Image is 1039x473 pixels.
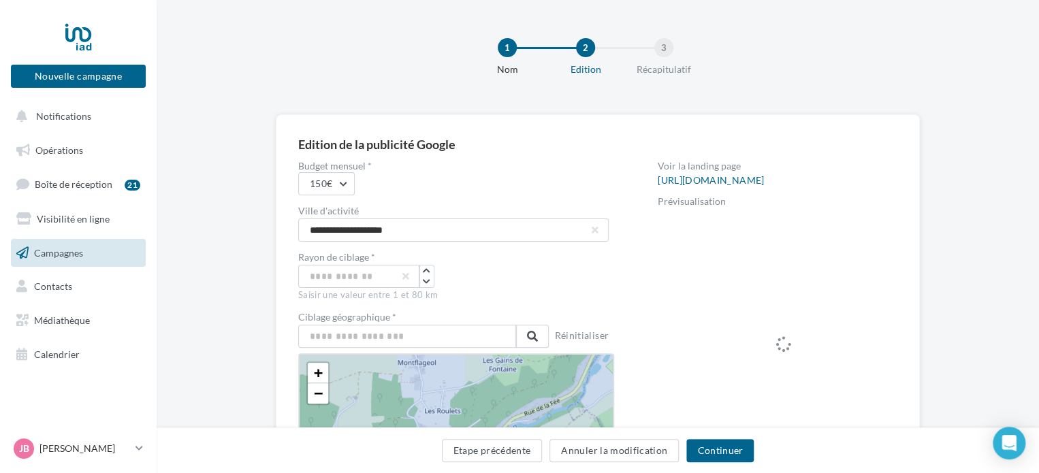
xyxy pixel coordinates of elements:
button: Réinitialiser [549,327,614,346]
label: Rayon de ciblage * [298,252,375,262]
button: Notifications [8,102,143,131]
div: Saisir une valeur entre 1 et 80 km [298,289,614,301]
a: JB [PERSON_NAME] [11,436,146,461]
a: Zoom in [308,363,328,383]
a: Médiathèque [8,306,148,335]
span: Calendrier [34,348,80,360]
button: Nouvelle campagne [11,65,146,88]
a: [URL][DOMAIN_NAME] [658,175,764,186]
div: 3 [654,38,673,57]
span: Opérations [35,144,83,156]
a: Calendrier [8,340,148,369]
label: Budget mensuel * [298,161,614,171]
div: 21 [125,180,140,191]
button: 150€ [298,172,355,195]
span: Notifications [36,110,91,122]
span: Médiathèque [34,314,90,326]
a: Opérations [8,136,148,165]
a: Campagnes [8,239,148,267]
a: Contacts [8,272,148,301]
span: JB [19,442,29,455]
button: Etape précédente [442,439,543,462]
span: Campagnes [34,246,83,258]
a: Visibilité en ligne [8,205,148,233]
label: Ville d'activité [298,206,603,216]
span: + [314,364,323,381]
div: Voir la landing page [658,161,897,171]
div: Récapitulatif [620,63,707,76]
div: Edition de la publicité Google [298,138,455,150]
span: Visibilité en ligne [37,213,110,225]
div: 1 [498,38,517,57]
div: Edition [542,63,629,76]
div: Open Intercom Messenger [993,427,1025,459]
a: Boîte de réception21 [8,169,148,199]
div: Nom [464,63,551,76]
div: Prévisualisation [658,197,897,206]
button: Annuler la modification [549,439,679,462]
a: Zoom out [308,383,328,404]
div: 2 [576,38,595,57]
button: Continuer [686,439,754,462]
span: Boîte de réception [35,178,112,190]
span: Contacts [34,280,72,292]
span: − [314,385,323,402]
p: [PERSON_NAME] [39,442,130,455]
label: Ciblage géographique * [298,312,549,322]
